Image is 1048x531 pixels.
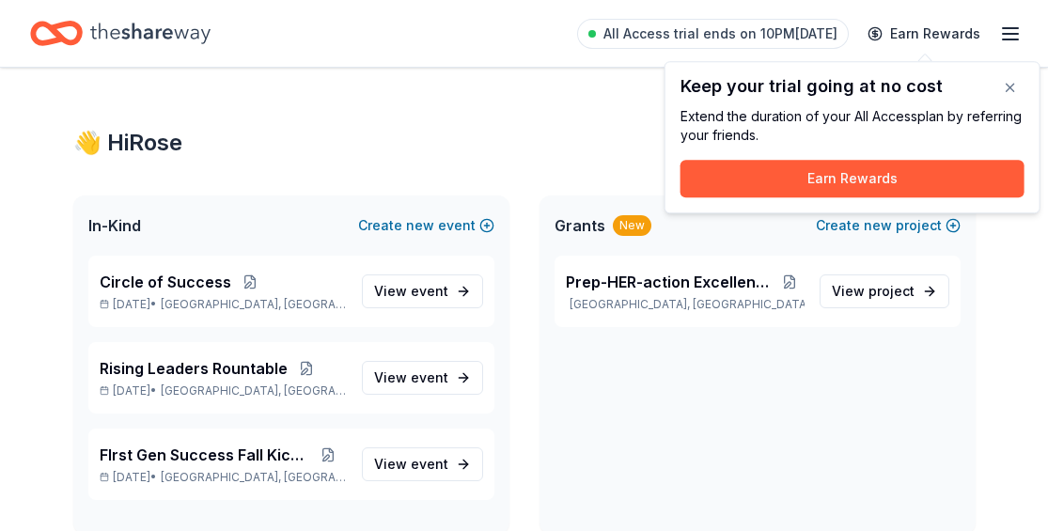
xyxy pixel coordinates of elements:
[856,17,992,51] a: Earn Rewards
[100,357,288,380] span: Rising Leaders Rountable
[411,456,448,472] span: event
[864,214,892,237] span: new
[566,271,776,293] span: Prep-HER-action Excellence Program
[577,19,849,49] a: All Access trial ends on 10PM[DATE]
[832,280,915,303] span: View
[411,369,448,385] span: event
[680,160,1025,197] button: Earn Rewards
[100,297,347,312] p: [DATE] •
[161,470,346,485] span: [GEOGRAPHIC_DATA], [GEOGRAPHIC_DATA]
[374,367,448,389] span: View
[406,214,434,237] span: new
[411,283,448,299] span: event
[88,214,141,237] span: In-Kind
[680,107,1025,145] div: Extend the duration of your All Access plan by referring your friends.
[613,215,651,236] div: New
[820,274,949,308] a: View project
[100,383,347,398] p: [DATE] •
[358,214,494,237] button: Createnewevent
[816,214,961,237] button: Createnewproject
[30,11,211,55] a: Home
[100,271,231,293] span: Circle of Success
[566,297,805,312] p: [GEOGRAPHIC_DATA], [GEOGRAPHIC_DATA]
[161,297,346,312] span: [GEOGRAPHIC_DATA], [GEOGRAPHIC_DATA]
[100,444,311,466] span: FIrst Gen Success Fall Kickoff
[362,361,483,395] a: View event
[868,283,915,299] span: project
[100,470,347,485] p: [DATE] •
[680,77,1025,96] div: Keep your trial going at no cost
[374,280,448,303] span: View
[555,214,605,237] span: Grants
[73,128,976,158] div: 👋 Hi Rose
[161,383,346,398] span: [GEOGRAPHIC_DATA], [GEOGRAPHIC_DATA]
[374,453,448,476] span: View
[603,23,837,45] span: All Access trial ends on 10PM[DATE]
[362,274,483,308] a: View event
[362,447,483,481] a: View event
